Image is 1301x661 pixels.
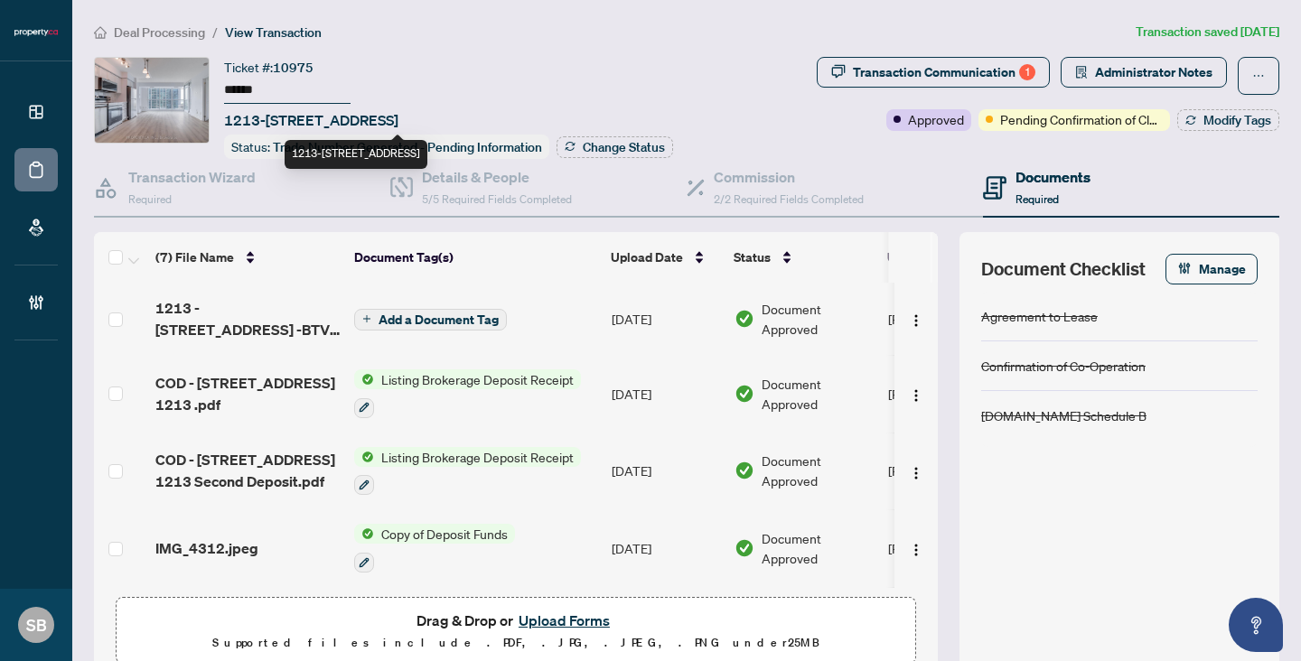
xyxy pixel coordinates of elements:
div: 1213-[STREET_ADDRESS] [285,140,427,169]
span: plus [362,314,371,323]
th: Status [726,232,880,283]
img: Document Status [735,538,754,558]
div: 1 [1019,64,1035,80]
button: Logo [902,379,931,408]
button: Add a Document Tag [354,307,507,330]
span: 1213-[STREET_ADDRESS] [224,109,398,131]
button: Status IconListing Brokerage Deposit Receipt [354,369,581,418]
div: Confirmation of Co-Operation [981,356,1146,376]
span: Required [128,192,172,206]
td: [DATE] [604,355,727,433]
span: View Transaction [225,24,322,41]
span: 5/5 Required Fields Completed [422,192,572,206]
img: Document Status [735,461,754,480]
img: Status Icon [354,369,374,389]
span: 1213 - [STREET_ADDRESS] -BTV Letter.pdf [155,297,340,340]
h4: Commission [714,166,864,188]
span: Listing Brokerage Deposit Receipt [374,447,581,467]
span: COD - [STREET_ADDRESS] 1213 .pdf [155,372,340,415]
td: [PERSON_NAME] [881,433,1016,510]
button: Add a Document Tag [354,309,507,330]
span: (7) File Name [155,247,234,267]
span: COD - [STREET_ADDRESS] 1213 Second Deposit.pdf [155,449,340,492]
img: Document Status [735,384,754,404]
th: Uploaded By [880,232,1016,283]
img: Status Icon [354,524,374,544]
button: Status IconCopy of Deposit Funds [354,524,515,573]
span: Approved [908,109,964,129]
span: 2/2 Required Fields Completed [714,192,864,206]
td: [DATE] [604,433,727,510]
td: [PERSON_NAME] [881,283,1016,355]
span: IMG_4312.jpeg [155,537,258,559]
span: Document Approved [762,299,874,339]
button: Logo [902,456,931,485]
span: Modify Tags [1203,114,1271,126]
span: SB [26,612,47,638]
span: Change Status [583,141,665,154]
div: Status: [224,135,549,159]
div: Ticket #: [224,57,314,78]
button: Logo [902,534,931,563]
button: Modify Tags [1177,109,1279,131]
span: home [94,26,107,39]
span: Trade Number Generated - Pending Information [273,139,542,155]
span: Pending Confirmation of Closing [1000,109,1163,129]
button: Upload Forms [513,609,615,632]
h4: Transaction Wizard [128,166,256,188]
div: Transaction Communication [853,58,1035,87]
img: Document Status [735,309,754,329]
img: IMG-C12393964_1.jpg [95,58,209,143]
td: [PERSON_NAME] [881,355,1016,433]
article: Transaction saved [DATE] [1136,22,1279,42]
span: Document Approved [762,374,874,414]
span: Document Approved [762,451,874,490]
td: [DATE] [604,283,727,355]
p: Supported files include .PDF, .JPG, .JPEG, .PNG under 25 MB [127,632,904,654]
div: Agreement to Lease [981,306,1098,326]
span: 10975 [273,60,314,76]
div: [DOMAIN_NAME] Schedule B [981,405,1147,425]
button: Status IconListing Brokerage Deposit Receipt [354,447,581,496]
h4: Details & People [422,166,572,188]
img: Logo [909,543,923,557]
span: Required [1016,192,1059,206]
span: Copy of Deposit Funds [374,524,515,544]
span: Listing Brokerage Deposit Receipt [374,369,581,389]
button: Change Status [557,136,673,158]
span: Status [734,247,771,267]
th: Document Tag(s) [347,232,604,283]
span: Deal Processing [114,24,205,41]
span: ellipsis [1252,70,1265,82]
img: Status Icon [354,447,374,467]
th: (7) File Name [148,232,347,283]
button: Transaction Communication1 [817,57,1050,88]
span: Document Approved [762,528,874,568]
h4: Documents [1016,166,1090,188]
span: solution [1075,66,1088,79]
li: / [212,22,218,42]
span: Document Checklist [981,256,1146,282]
img: Logo [909,466,923,480]
button: Open asap [1229,598,1283,652]
span: Drag & Drop or [417,609,615,632]
span: Add a Document Tag [379,313,499,326]
span: Manage [1199,255,1246,284]
span: Upload Date [611,247,683,267]
th: Upload Date [604,232,726,283]
td: [PERSON_NAME] [881,509,1016,587]
button: Manage [1165,254,1258,284]
button: Logo [902,304,931,333]
button: Administrator Notes [1061,57,1227,88]
img: Logo [909,313,923,328]
img: logo [14,27,58,38]
img: Logo [909,388,923,403]
span: Administrator Notes [1095,58,1212,87]
td: [DATE] [604,509,727,587]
